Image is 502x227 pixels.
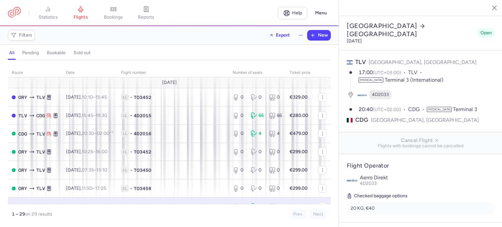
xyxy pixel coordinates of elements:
div: 0 [233,149,245,155]
span: TLV [18,203,27,210]
span: – [82,131,113,136]
span: Filters [19,33,32,38]
span: Export [276,33,290,38]
div: 0 [269,149,282,155]
span: (UTC+02:00) [373,107,401,112]
div: 0 [233,185,245,192]
span: • [130,149,132,155]
span: TO3452 [134,149,151,155]
strong: 1 – 29 [12,211,25,217]
time: 11:50 [82,186,92,191]
span: [DATE], [66,149,108,154]
span: [DATE] [162,80,177,85]
span: 4D2033 [134,203,151,210]
span: [DATE], [66,203,109,209]
div: 66 [251,112,263,119]
span: 1L [121,185,129,192]
time: 20:40 [96,203,109,209]
th: date [62,68,117,78]
time: 07:35 [82,167,94,173]
a: CitizenPlane red outlined logo [8,7,21,19]
span: ORY [18,185,27,192]
th: number of seats [229,68,286,78]
span: Cancel Flight [344,138,497,143]
span: [DATE], [66,186,106,191]
span: on 29 results [25,211,52,217]
button: Filters [8,30,35,40]
div: 0 [269,185,282,192]
span: TLV [36,185,45,192]
span: Terminal 3 [453,106,477,112]
strong: €329.00 [290,94,308,100]
strong: €310.00 [290,203,307,209]
time: 19:30 [96,113,107,118]
a: flights [64,6,97,20]
span: 1L [121,167,129,173]
div: 0 [233,94,245,101]
div: 0 [233,167,245,173]
time: 20:30 [82,131,94,136]
span: CDG [408,106,427,113]
a: Help [278,7,307,19]
span: [GEOGRAPHIC_DATA], [GEOGRAPHIC_DATA] [369,59,477,65]
span: CDG [18,130,27,138]
time: 17:00 [359,69,373,75]
span: • [130,94,132,101]
time: 15:45 [95,94,107,100]
h4: pending [22,50,39,56]
span: TO3450 [134,167,151,173]
span: • [130,112,132,119]
span: TLV [36,130,45,138]
span: ORY [18,167,27,174]
span: ORY [18,94,27,101]
th: Ticket price [286,68,314,78]
span: bookings [104,14,123,20]
span: – [82,203,109,209]
div: 78 [269,203,282,210]
div: 0 [251,94,263,101]
span: flights [74,14,88,20]
div: 0 [233,112,245,119]
span: 1L [121,203,129,210]
span: CDG [36,112,45,119]
figure: 4D airline logo [358,90,367,99]
span: Flights with bookings cannot be cancelled [344,143,497,149]
time: 13:10 [96,167,107,173]
a: reports [130,6,162,20]
span: CDG [36,203,45,210]
div: 76 [251,203,263,210]
span: 4D2033 [372,91,389,98]
span: New [318,33,328,38]
time: 16:00 [96,149,108,154]
span: CDG [355,116,368,124]
time: 17:00 [82,203,93,209]
li: 20 KG, €40 [347,203,494,214]
div: 66 [269,112,282,119]
span: TLV [18,112,27,119]
h4: all [9,50,14,56]
span: statistics [39,14,58,20]
div: 0 [251,149,263,155]
span: 4D2033 [360,181,377,186]
span: 1L [121,112,129,119]
span: • [130,130,132,137]
sup: +1 [109,130,113,134]
span: Help [292,10,302,15]
time: 20:40 [359,106,373,112]
time: 10:25 [82,149,93,154]
span: [DATE], [66,131,113,136]
span: 4D2016 [134,130,151,137]
span: TLV [355,58,366,66]
span: TLV [36,94,45,101]
div: 4 [269,130,282,137]
time: 17:25 [95,186,106,191]
span: TO3452 [134,94,151,101]
time: [DATE] [347,38,362,44]
span: TLV [36,148,45,155]
div: 0 [233,130,245,137]
span: [MEDICAL_DATA] [427,107,452,112]
span: (UTC+03:00) [373,70,401,75]
strong: €299.00 [290,149,308,154]
span: [DATE], [66,113,107,118]
strong: €479.00 [290,131,308,136]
